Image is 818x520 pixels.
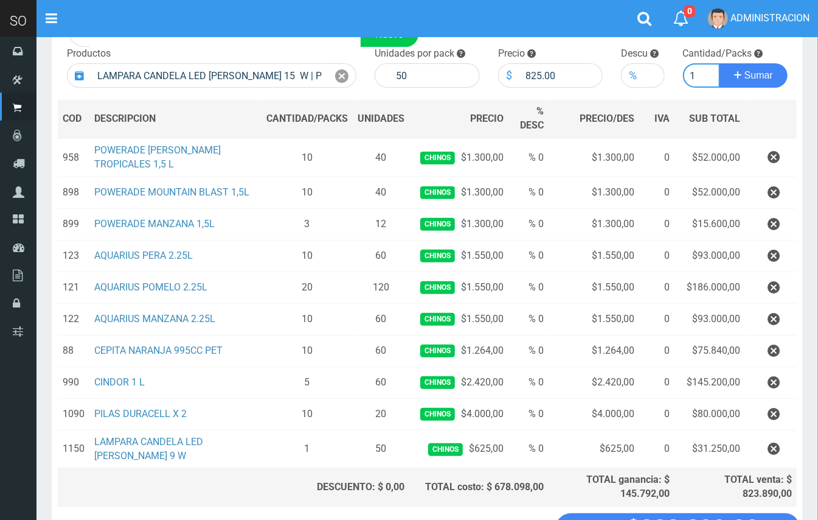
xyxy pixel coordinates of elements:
[353,208,409,240] td: 12
[94,218,215,230] a: POWERADE MANZANA 1,5L
[420,408,455,421] span: Chinos
[689,112,740,126] span: SUB TOTAL
[58,303,89,335] td: 122
[549,367,639,398] td: $2.420,00
[674,240,745,272] td: $93.000,00
[353,100,409,138] th: UNIDADES
[409,177,508,208] td: $1.300,00
[639,177,674,208] td: 0
[353,177,409,208] td: 40
[262,177,353,208] td: 10
[674,208,745,240] td: $15.600,00
[58,177,89,208] td: 898
[94,345,223,356] a: CEPITA NARANJA 995CC PET
[639,138,674,177] td: 0
[262,208,353,240] td: 3
[420,345,455,357] span: Chinos
[94,281,207,293] a: AQUARIUS POMELO 2.25L
[58,398,89,430] td: 1090
[262,303,353,335] td: 10
[420,313,455,326] span: Chinos
[420,281,455,294] span: Chinos
[639,303,674,335] td: 0
[639,208,674,240] td: 0
[91,63,328,88] input: Introduzca el nombre del producto
[266,480,404,494] div: DESCUENTO: $ 0,00
[353,398,409,430] td: 20
[94,313,215,325] a: AQUARIUS MANZANA 2.25L
[390,63,480,88] input: 1
[409,303,508,335] td: $1.550,00
[58,100,89,138] th: COD
[674,177,745,208] td: $52.000,00
[94,144,221,170] a: POWERADE [PERSON_NAME] TROPICALES 1,5 L
[353,272,409,303] td: 120
[262,398,353,430] td: 10
[674,138,745,177] td: $52.000,00
[508,430,549,468] td: % 0
[674,430,745,468] td: $31.250,00
[549,138,639,177] td: $1.300,00
[674,335,745,367] td: $75.840,00
[679,473,792,501] div: TOTAL venta: $ 823.890,00
[409,208,508,240] td: $1.300,00
[353,335,409,367] td: 60
[420,152,455,164] span: Chinos
[674,367,745,398] td: $145.200,00
[549,335,639,367] td: $1.264,00
[470,112,504,126] span: PRECIO
[683,63,721,88] input: Cantidad
[409,272,508,303] td: $1.550,00
[49,457,224,469] h4: Listo!
[549,177,639,208] td: $1.300,00
[262,240,353,272] td: 10
[409,240,508,272] td: $1.550,00
[58,367,89,398] td: 990
[498,63,519,88] div: $
[549,430,639,468] td: $625,00
[508,208,549,240] td: % 0
[654,113,670,124] span: IVA
[353,240,409,272] td: 60
[549,272,639,303] td: $1.550,00
[409,335,508,367] td: $1.264,00
[420,218,455,231] span: Chinos
[684,5,695,17] span: 0
[549,303,639,335] td: $1.550,00
[58,335,89,367] td: 88
[683,47,752,61] label: Cantidad/Packs
[58,272,89,303] td: 121
[94,186,249,198] a: POWERADE MOUNTAIN BLAST 1,5L
[744,70,773,80] span: Sumar
[58,430,89,468] td: 1150
[580,113,634,124] span: PRECIO/DES
[508,398,549,430] td: % 0
[639,272,674,303] td: 0
[262,138,353,177] td: 10
[94,250,193,261] a: AQUARIUS PERA 2.25L
[262,335,353,367] td: 10
[639,240,674,272] td: 0
[353,367,409,398] td: 60
[549,208,639,240] td: $1.300,00
[227,455,237,475] button: ×
[375,47,454,61] label: Unidades por pack
[508,367,549,398] td: % 0
[409,138,508,177] td: $1.300,00
[353,138,409,177] td: 40
[58,208,89,240] td: 899
[639,335,674,367] td: 0
[58,138,89,177] td: 958
[508,272,549,303] td: % 0
[94,436,203,462] a: LAMPARA CANDELA LED [PERSON_NAME] 9 W
[639,367,674,398] td: 0
[420,250,455,262] span: Chinos
[94,408,187,420] a: PILAS DURACELL X 2
[553,473,670,501] div: TOTAL ganancia: $ 145.792,00
[644,63,664,88] input: 000
[409,367,508,398] td: $2.420,00
[414,480,544,494] div: TOTAL costo: $ 678.098,00
[420,186,455,199] span: Chinos
[621,63,644,88] div: %
[409,398,508,430] td: $4.000,00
